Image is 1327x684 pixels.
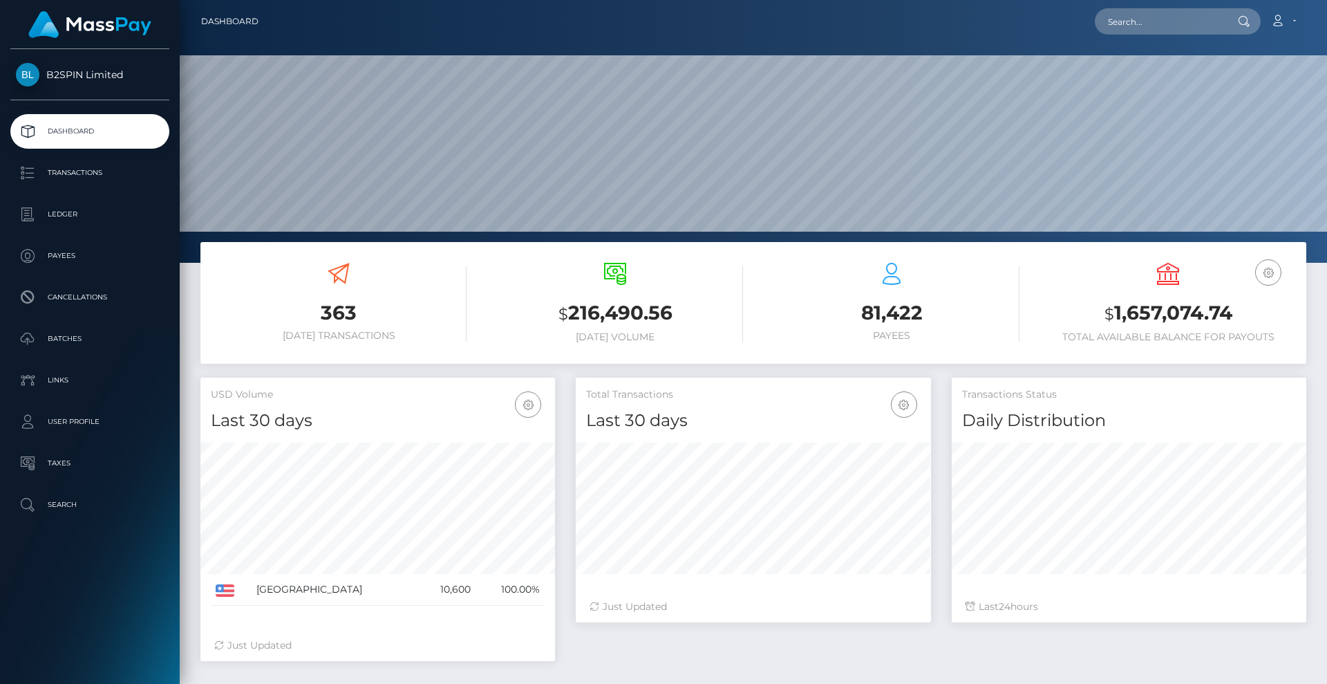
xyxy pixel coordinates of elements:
[764,299,1019,326] h3: 81,422
[216,584,234,597] img: US.png
[16,246,164,266] p: Payees
[10,197,169,232] a: Ledger
[10,239,169,273] a: Payees
[10,488,169,522] a: Search
[590,600,916,614] div: Just Updated
[966,600,1292,614] div: Last hours
[16,204,164,225] p: Ledger
[586,388,920,402] h5: Total Transactions
[16,329,164,349] p: Batches
[16,494,164,515] p: Search
[764,330,1019,342] h6: Payees
[10,363,169,398] a: Links
[211,330,467,342] h6: [DATE] Transactions
[586,409,920,433] h4: Last 30 days
[476,574,545,606] td: 100.00%
[16,163,164,183] p: Transactions
[417,574,475,606] td: 10,600
[10,156,169,190] a: Transactions
[1104,304,1114,324] small: $
[487,331,743,343] h6: [DATE] Volume
[16,287,164,308] p: Cancellations
[16,121,164,142] p: Dashboard
[10,446,169,481] a: Taxes
[558,304,568,324] small: $
[214,638,541,653] div: Just Updated
[16,412,164,432] p: User Profile
[28,11,151,38] img: MassPay Logo
[487,299,743,328] h3: 216,490.56
[211,299,467,326] h3: 363
[252,574,417,606] td: [GEOGRAPHIC_DATA]
[10,405,169,439] a: User Profile
[16,63,39,86] img: B2SPIN Limited
[1095,8,1225,35] input: Search...
[10,114,169,149] a: Dashboard
[1040,299,1296,328] h3: 1,657,074.74
[1040,331,1296,343] h6: Total Available Balance for Payouts
[211,388,545,402] h5: USD Volume
[16,370,164,391] p: Links
[211,409,545,433] h4: Last 30 days
[10,322,169,356] a: Batches
[10,280,169,315] a: Cancellations
[999,600,1010,613] span: 24
[962,409,1296,433] h4: Daily Distribution
[10,68,169,81] span: B2SPIN Limited
[16,453,164,474] p: Taxes
[962,388,1296,402] h5: Transactions Status
[201,7,258,36] a: Dashboard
